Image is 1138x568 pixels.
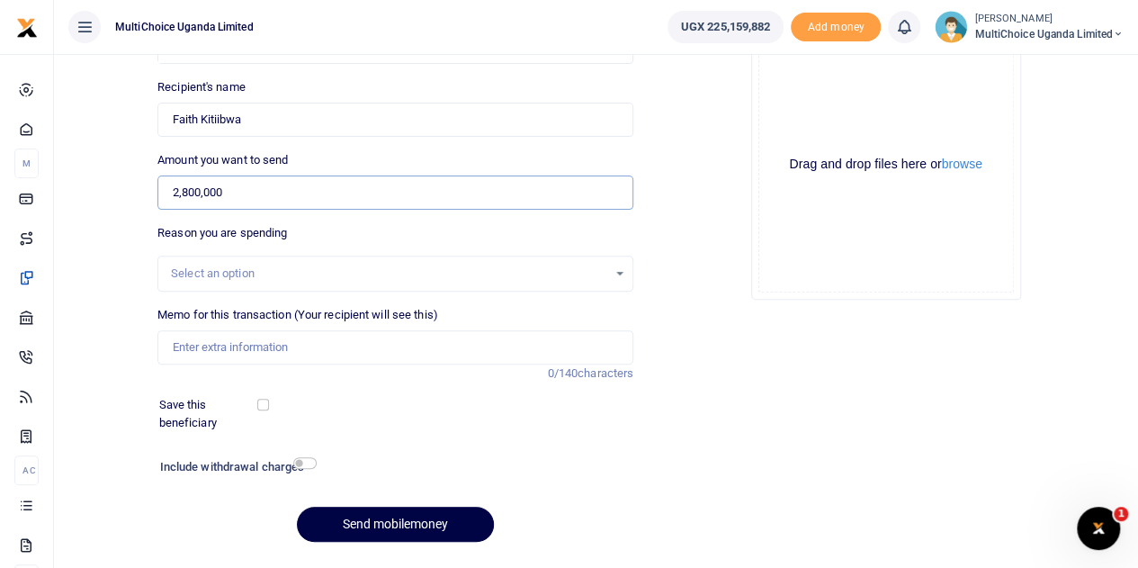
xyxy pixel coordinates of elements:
label: Recipient's name [157,78,246,96]
input: Enter extra information [157,330,633,365]
span: MultiChoice Uganda Limited [108,19,261,35]
li: Wallet ballance [660,11,792,43]
iframe: Intercom live chat [1077,507,1120,550]
span: 0/140 [548,366,578,380]
label: Amount you want to send [157,151,288,169]
span: UGX 225,159,882 [681,18,771,36]
button: browse [942,158,982,170]
span: characters [578,366,633,380]
div: Drag and drop files here or [759,156,1013,173]
span: MultiChoice Uganda Limited [974,26,1124,42]
label: Reason you are spending [157,224,287,242]
input: Loading name... [157,103,633,137]
li: Ac [14,455,39,485]
a: UGX 225,159,882 [668,11,784,43]
input: UGX [157,176,633,210]
a: Add money [791,19,881,32]
label: Memo for this transaction (Your recipient will see this) [157,306,438,324]
div: File Uploader [751,30,1021,300]
div: Select an option [171,265,607,283]
a: profile-user [PERSON_NAME] MultiChoice Uganda Limited [935,11,1124,43]
a: logo-small logo-large logo-large [16,20,38,33]
li: M [14,149,39,178]
span: Add money [791,13,881,42]
label: Save this beneficiary [159,396,261,431]
small: [PERSON_NAME] [974,12,1124,27]
img: profile-user [935,11,967,43]
img: logo-small [16,17,38,39]
h6: Include withdrawal charges [160,460,309,474]
li: Toup your wallet [791,13,881,42]
span: 1 [1114,507,1128,521]
button: Send mobilemoney [297,507,494,542]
